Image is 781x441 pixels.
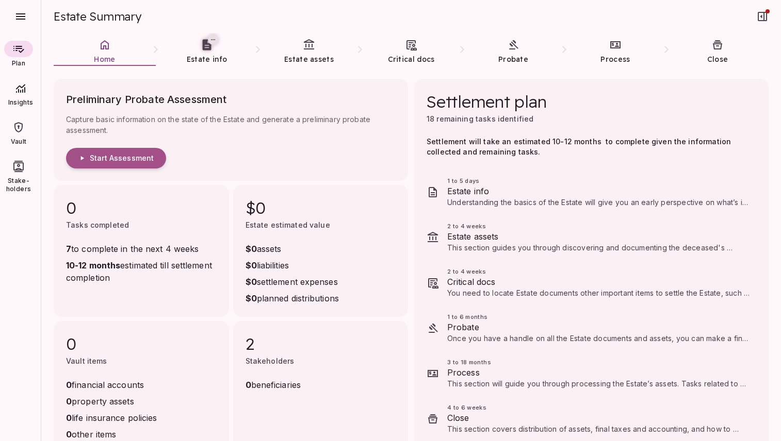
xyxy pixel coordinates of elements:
span: planned distributions [246,292,339,304]
span: Plan [12,59,25,67]
span: liabilities [246,259,339,272]
span: assets [246,243,339,255]
span: estimated till settlement completion [66,259,217,284]
span: Close [447,412,752,424]
strong: 0 [246,380,251,390]
div: 2 to 4 weeksEstate assetsThis section guides you through discovering and documenting the deceased... [414,215,769,260]
strong: 0 [66,396,72,406]
span: Preliminary Probate Assessment [66,91,396,114]
span: Tasks completed [66,220,129,229]
span: Stakeholders [246,357,295,365]
strong: $0 [246,277,257,287]
span: Critical docs [447,276,752,288]
strong: 10-12 months [66,260,120,270]
span: Estate Summary [54,9,141,24]
span: 2 to 4 weeks [447,222,752,230]
span: to complete in the next 4 weeks [66,243,217,255]
span: Vault items [66,357,107,365]
span: 3 to 18 months [447,358,752,366]
span: Settlement will take an estimated 10-12 months to complete given the information collected and re... [427,137,733,156]
span: Once you have a handle on all the Estate documents and assets, you can make a final determination... [447,334,751,394]
strong: 7 [66,244,71,254]
span: 18 remaining tasks identified [427,114,533,123]
div: Insights [2,75,39,111]
span: 2 to 4 weeks [447,267,752,276]
span: 0 [66,333,217,354]
span: This section guides you through discovering and documenting the deceased's financial assets and l... [447,243,746,293]
div: 1 to 5 daysEstate infoUnderstanding the basics of the Estate will give you an early perspective o... [414,169,769,215]
strong: $0 [246,293,257,303]
span: Process [447,366,752,379]
span: Vault [11,138,27,146]
span: Start Assessment [90,154,154,163]
strong: $0 [246,244,257,254]
strong: 0 [66,429,72,439]
div: 0Tasks completed7to complete in the next 4 weeks10-12 monthsestimated till settlement completion [54,185,229,317]
span: $0 [246,197,396,218]
strong: 0 [66,380,72,390]
div: $0Estate estimated value$0assets$0liabilities$0settlement expenses$0planned distributions [233,185,409,317]
span: Capture basic information on the state of the Estate and generate a preliminary probate assessment. [66,114,396,135]
span: Home [94,55,115,64]
span: beneficiaries [246,379,301,391]
span: Insights [2,98,39,107]
span: Probate [498,55,528,64]
span: Estate info [447,185,752,197]
span: property assets [66,395,157,408]
span: settlement expenses [246,276,339,288]
strong: $0 [246,260,257,270]
button: Start Assessment [66,148,166,168]
span: This section will guide you through processing the Estate’s assets. Tasks related to your specifi... [447,379,750,409]
span: Estate estimated value [246,220,330,229]
span: 0 [66,197,217,218]
span: Estate info [187,55,227,64]
span: 2 [246,333,396,354]
span: Estate assets [284,55,334,64]
span: You need to locate Estate documents other important items to settle the Estate, such as insurance... [447,289,750,328]
span: Critical docs [388,55,435,64]
strong: 0 [66,413,72,423]
span: other items [66,428,157,440]
span: Process [600,55,630,64]
div: 3 to 18 monthsProcessThis section will guide you through processing the Estate’s assets. Tasks re... [414,351,769,396]
span: life insurance policies [66,412,157,424]
span: Estate assets [447,230,752,243]
div: 2 to 4 weeksCritical docsYou need to locate Estate documents other important items to settle the ... [414,260,769,306]
span: 4 to 6 weeks [447,403,752,412]
span: financial accounts [66,379,157,391]
span: 1 to 5 days [447,177,752,185]
span: Settlement plan [427,91,546,112]
span: Close [707,55,728,64]
p: Understanding the basics of the Estate will give you an early perspective on what’s in store for ... [447,197,752,208]
span: Probate [447,321,752,333]
span: 1 to 6 months [447,313,752,321]
div: 1 to 6 monthsProbateOnce you have a handle on all the Estate documents and assets, you can make a... [414,306,769,351]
